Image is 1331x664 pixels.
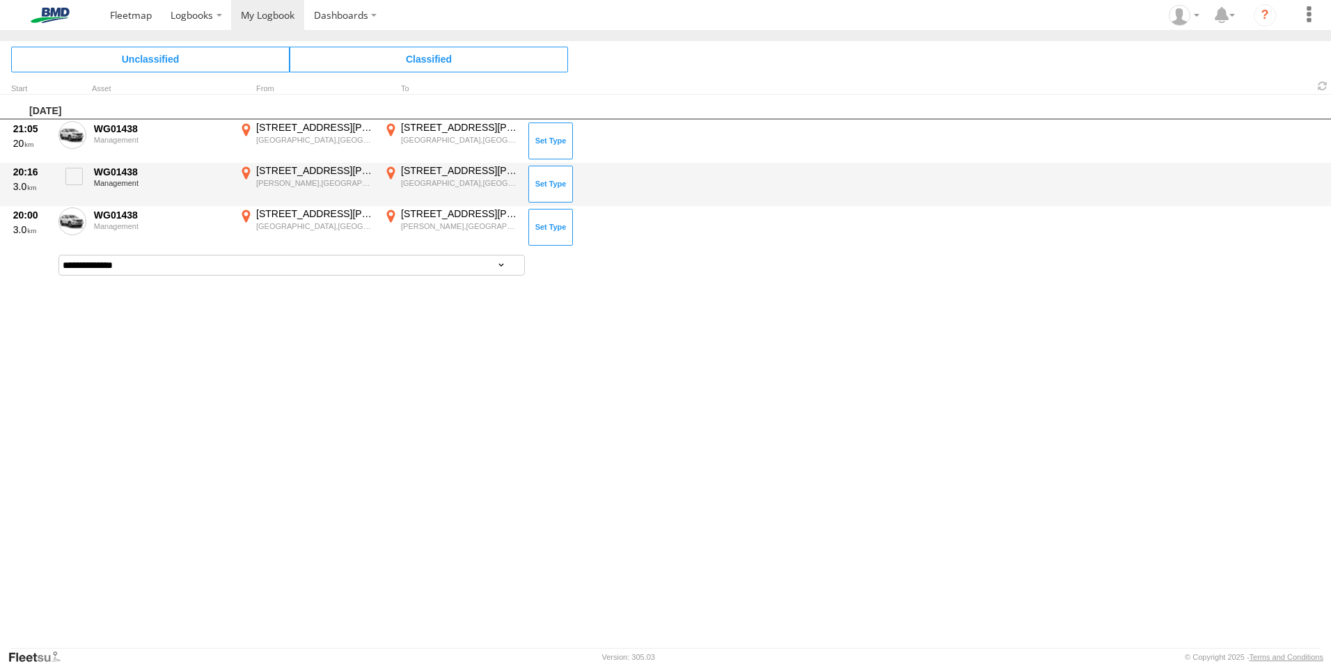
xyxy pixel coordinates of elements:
[401,178,519,188] div: [GEOGRAPHIC_DATA],[GEOGRAPHIC_DATA]
[290,47,568,72] span: Click to view Classified Trips
[1185,653,1323,661] div: © Copyright 2025 -
[1254,4,1276,26] i: ?
[256,178,374,188] div: [PERSON_NAME],[GEOGRAPHIC_DATA]
[8,650,72,664] a: Visit our Website
[13,137,51,150] div: 20
[237,121,376,161] label: Click to View Event Location
[94,179,229,187] div: Management
[94,122,229,135] div: WG01438
[94,209,229,221] div: WG01438
[381,207,521,248] label: Click to View Event Location
[381,86,521,93] div: To
[92,86,231,93] div: Asset
[1164,5,1204,26] div: Tony Tanna
[401,207,519,220] div: [STREET_ADDRESS][PERSON_NAME]
[13,180,51,193] div: 3.0
[237,86,376,93] div: From
[13,209,51,221] div: 20:00
[13,122,51,135] div: 21:05
[94,136,229,144] div: Management
[528,122,573,159] button: Click to Set
[602,653,655,661] div: Version: 305.03
[14,8,86,23] img: bmd-logo.svg
[401,164,519,177] div: [STREET_ADDRESS][PERSON_NAME]
[94,222,229,230] div: Management
[528,209,573,245] button: Click to Set
[401,135,519,145] div: [GEOGRAPHIC_DATA],[GEOGRAPHIC_DATA]
[11,47,290,72] span: Click to view Unclassified Trips
[13,223,51,236] div: 3.0
[256,207,374,220] div: [STREET_ADDRESS][PERSON_NAME]
[13,166,51,178] div: 20:16
[381,121,521,161] label: Click to View Event Location
[401,221,519,231] div: [PERSON_NAME],[GEOGRAPHIC_DATA]
[237,207,376,248] label: Click to View Event Location
[11,86,53,93] div: Click to Sort
[256,135,374,145] div: [GEOGRAPHIC_DATA],[GEOGRAPHIC_DATA]
[381,164,521,205] label: Click to View Event Location
[256,121,374,134] div: [STREET_ADDRESS][PERSON_NAME]
[237,164,376,205] label: Click to View Event Location
[401,121,519,134] div: [STREET_ADDRESS][PERSON_NAME]
[94,166,229,178] div: WG01438
[1314,79,1331,93] span: Refresh
[1250,653,1323,661] a: Terms and Conditions
[528,166,573,202] button: Click to Set
[256,221,374,231] div: [GEOGRAPHIC_DATA],[GEOGRAPHIC_DATA]
[256,164,374,177] div: [STREET_ADDRESS][PERSON_NAME]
